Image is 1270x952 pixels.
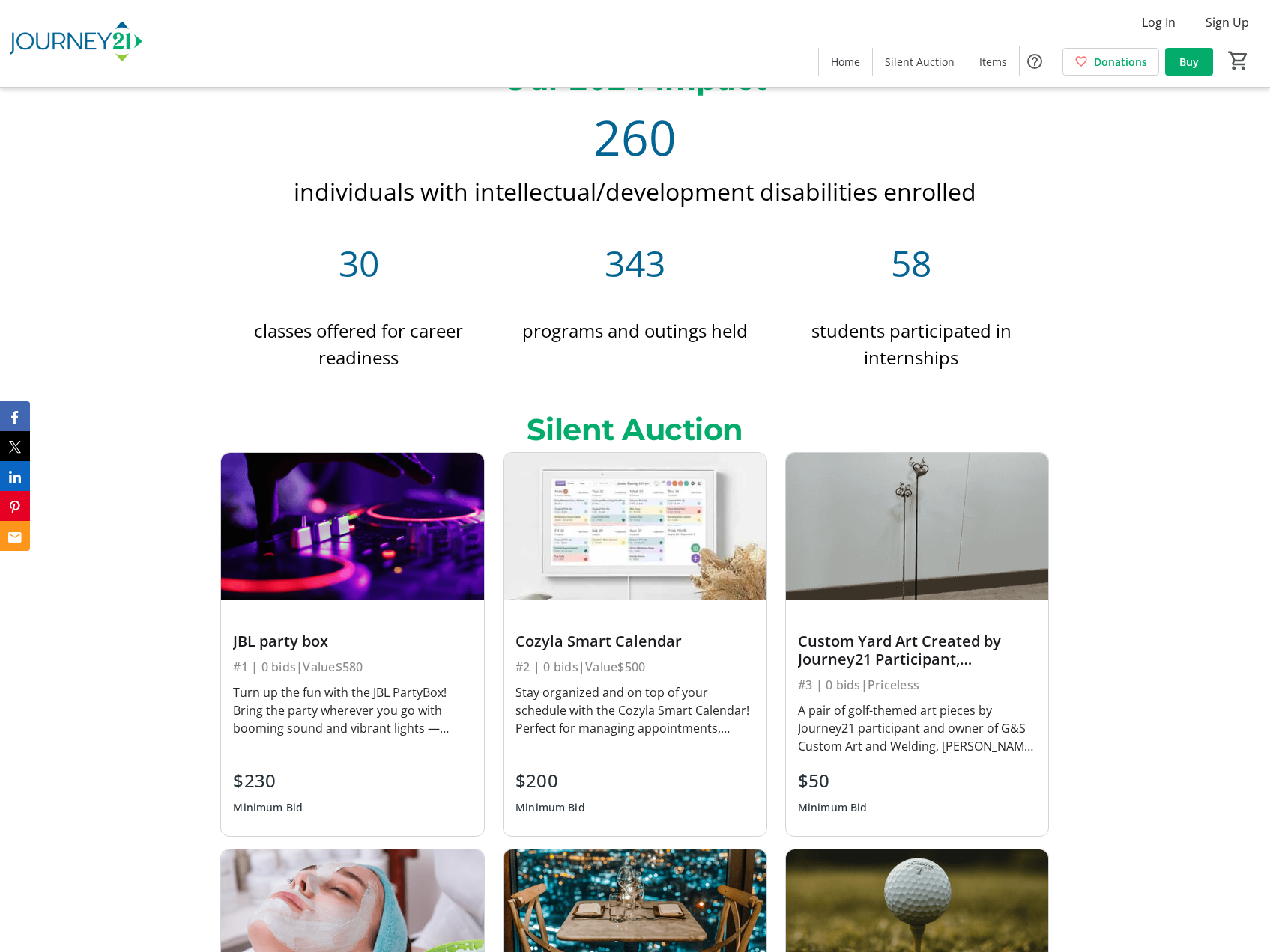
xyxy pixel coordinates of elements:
[254,318,468,370] span: classes offered for career readiness
[233,683,472,737] div: Turn up the fun with the JBL PartyBox! Bring the party wherever you go with booming sound and vib...
[515,656,755,677] div: #2 | 0 bids | Value $500
[819,48,872,76] a: Home
[1020,46,1050,76] button: Help
[233,767,303,794] div: $230
[221,453,484,600] img: JBL party box
[294,175,976,207] span: individuals with intellectual/development disabilities enrolled
[798,632,1037,668] div: Custom Yard Art Created by Journey21 Participant, [PERSON_NAME] [PERSON_NAME]
[506,210,764,317] div: 343
[233,656,472,677] div: #1 | 0 bids | Value $580
[798,701,1037,755] div: A pair of golf-themed art pieces by Journey21 participant and owner of G&S Custom Art and Welding...
[1142,13,1176,31] span: Log In
[233,794,303,821] div: Minimum Bid
[9,6,142,81] img: Journey21's Logo
[885,54,955,70] span: Silent Auction
[967,48,1019,76] a: Items
[515,794,585,821] div: Minimum Bid
[515,767,585,794] div: $200
[1062,48,1159,76] a: Donations
[798,674,1037,695] div: #3 | 0 bids | Priceless
[782,210,1041,317] div: 58
[515,632,755,650] div: Cozyla Smart Calendar
[527,407,743,452] div: Silent Auction
[786,453,1049,600] img: Custom Yard Art Created by Journey21 Participant, Griffin McCarley
[831,54,860,70] span: Home
[229,210,488,317] div: 30
[233,632,472,650] div: JBL party box
[506,317,764,344] p: programs and outings held
[1179,54,1199,70] span: Buy
[811,318,1016,370] span: students participated in internships
[1094,54,1147,70] span: Donations
[229,102,1040,174] div: 260
[504,453,766,600] img: Cozyla Smart Calendar
[1206,13,1249,31] span: Sign Up
[798,794,868,821] div: Minimum Bid
[1194,10,1261,34] button: Sign Up
[1165,48,1213,76] a: Buy
[979,54,1007,70] span: Items
[1130,10,1188,34] button: Log In
[798,767,868,794] div: $50
[1225,47,1252,74] button: Cart
[873,48,967,76] a: Silent Auction
[515,683,755,737] div: Stay organized and on top of your schedule with the Cozyla Smart Calendar! Perfect for managing a...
